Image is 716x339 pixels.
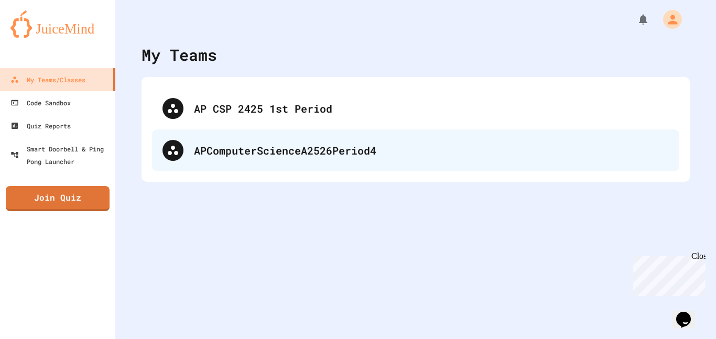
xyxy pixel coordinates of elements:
[652,7,685,31] div: My Account
[672,297,706,329] iframe: chat widget
[10,96,71,109] div: Code Sandbox
[10,73,85,86] div: My Teams/Classes
[10,10,105,38] img: logo-orange.svg
[152,88,679,129] div: AP CSP 2425 1st Period
[194,101,669,116] div: AP CSP 2425 1st Period
[10,143,111,168] div: Smart Doorbell & Ping Pong Launcher
[10,119,71,132] div: Quiz Reports
[142,43,217,67] div: My Teams
[194,143,669,158] div: APComputerScienceA2526Period4
[4,4,72,67] div: Chat with us now!Close
[629,251,706,296] iframe: chat widget
[6,186,110,211] a: Join Quiz
[152,129,679,171] div: APComputerScienceA2526Period4
[617,10,652,28] div: My Notifications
